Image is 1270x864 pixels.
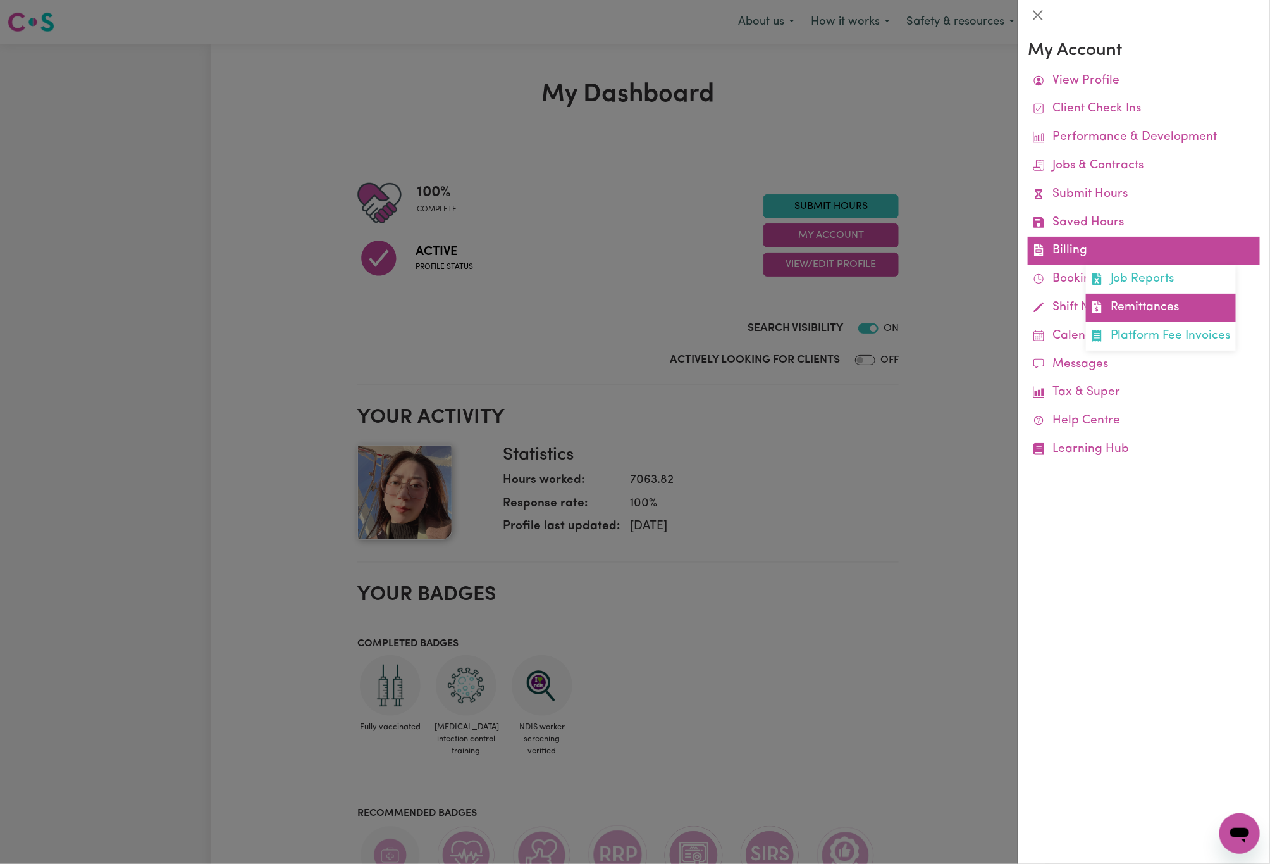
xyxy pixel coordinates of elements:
a: Saved Hours [1028,209,1260,237]
a: Tax & Super [1028,379,1260,407]
a: Calendar [1028,322,1260,351]
a: Help Centre [1028,407,1260,435]
button: Close [1028,5,1048,25]
a: BillingJob ReportsRemittancesPlatform Fee Invoices [1028,237,1260,265]
a: Learning Hub [1028,435,1260,464]
a: Submit Hours [1028,180,1260,209]
a: Remittances [1086,294,1236,322]
a: Shift Notes [1028,294,1260,322]
a: Job Reports [1086,265,1236,294]
iframe: Button to launch messaging window [1219,813,1260,854]
a: Platform Fee Invoices [1086,322,1236,351]
a: Bookings [1028,265,1260,294]
a: Performance & Development [1028,123,1260,152]
a: View Profile [1028,67,1260,96]
a: Messages [1028,351,1260,379]
h3: My Account [1028,41,1260,62]
a: Jobs & Contracts [1028,152,1260,180]
a: Client Check Ins [1028,95,1260,123]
